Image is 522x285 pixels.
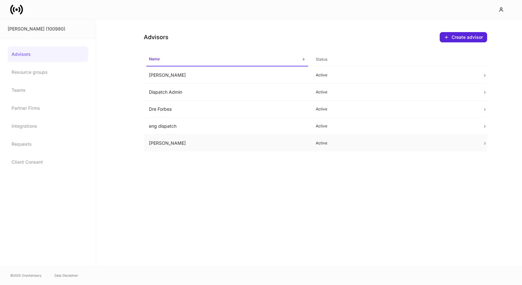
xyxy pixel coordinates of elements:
span: Name [146,53,308,66]
button: Create advisor [440,32,487,42]
div: [PERSON_NAME] (100980) [8,26,88,32]
a: Teams [8,82,88,98]
td: [PERSON_NAME] [144,135,311,152]
p: Active [316,90,472,95]
span: © 2025 OneAdvisory [10,273,42,278]
td: [PERSON_NAME] [144,67,311,84]
p: Active [316,124,472,129]
a: Resource groups [8,65,88,80]
td: eng dispatch [144,118,311,135]
div: Create advisor [444,35,483,40]
a: Integrations [8,118,88,134]
a: Client Consent [8,154,88,170]
p: Active [316,107,472,112]
h6: Name [149,56,160,62]
a: Partner Firms [8,100,88,116]
p: Active [316,73,472,78]
a: Advisors [8,47,88,62]
p: Active [316,141,472,146]
h4: Advisors [144,33,168,41]
td: Dre Forbes [144,101,311,118]
a: Requests [8,136,88,152]
span: Status [313,53,475,66]
h6: Status [316,56,327,62]
td: Dispatch Admin [144,84,311,101]
a: Data Disclaimer [54,273,78,278]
